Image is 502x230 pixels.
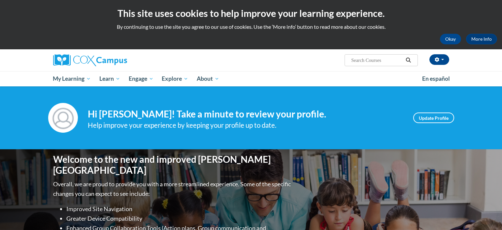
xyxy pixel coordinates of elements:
li: Greater Device Compatibility [66,214,292,223]
span: Explore [162,75,188,83]
img: Profile Image [48,103,78,133]
a: Update Profile [413,113,454,123]
p: By continuing to use the site you agree to our use of cookies. Use the ‘More info’ button to read... [5,23,497,30]
button: Search [403,56,413,64]
a: My Learning [49,71,95,86]
h4: Hi [PERSON_NAME]! Take a minute to review your profile. [88,109,403,120]
span: My Learning [53,75,91,83]
h2: This site uses cookies to help improve your learning experience. [5,7,497,20]
h1: Welcome to the new and improved [PERSON_NAME][GEOGRAPHIC_DATA] [53,154,292,176]
iframe: Button to launch messaging window [476,204,497,225]
a: En español [418,72,454,86]
div: Main menu [43,71,459,86]
li: Improved Site Navigation [66,204,292,214]
img: Cox Campus [53,54,127,66]
a: About [192,71,223,86]
a: More Info [466,34,497,44]
a: Learn [95,71,124,86]
div: Help improve your experience by keeping your profile up to date. [88,120,403,131]
button: Account Settings [429,54,449,65]
p: Overall, we are proud to provide you with a more streamlined experience. Some of the specific cha... [53,179,292,199]
span: About [197,75,219,83]
a: Cox Campus [53,54,179,66]
a: Engage [124,71,158,86]
a: Explore [157,71,192,86]
span: Learn [99,75,120,83]
span: Engage [129,75,153,83]
button: Okay [440,34,461,44]
input: Search Courses [351,56,403,64]
span: En español [422,75,450,82]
